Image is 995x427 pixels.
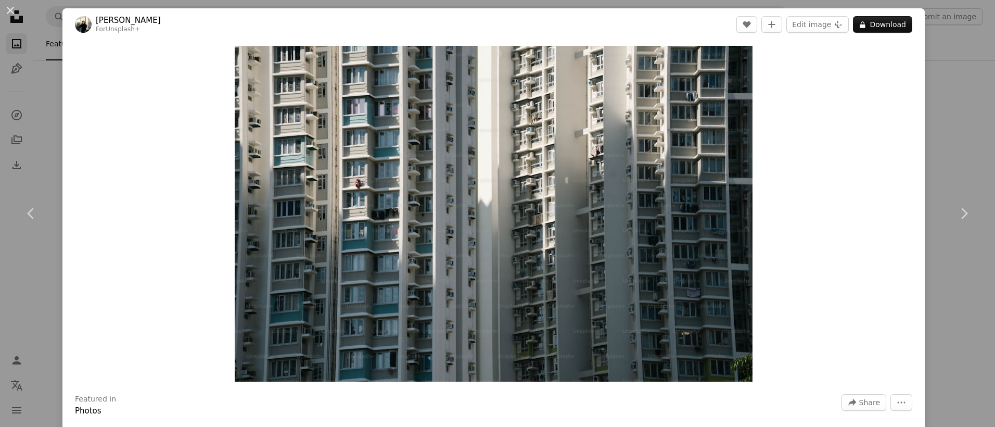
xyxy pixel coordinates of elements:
[106,26,140,33] a: Unsplash+
[841,394,886,411] button: Share this image
[75,394,116,405] h3: Featured in
[235,46,753,382] img: Tall apartment buildings with many windows and balconies.
[890,394,912,411] button: More Actions
[736,16,757,33] button: Like
[933,164,995,263] a: Next
[75,406,101,416] a: Photos
[96,15,161,26] a: [PERSON_NAME]
[761,16,782,33] button: Add to Collection
[859,395,880,410] span: Share
[235,46,753,382] button: Zoom in on this image
[75,16,92,33] img: Go to Giulia Squillace's profile
[853,16,912,33] button: Download
[786,16,849,33] button: Edit image
[96,26,161,34] div: For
